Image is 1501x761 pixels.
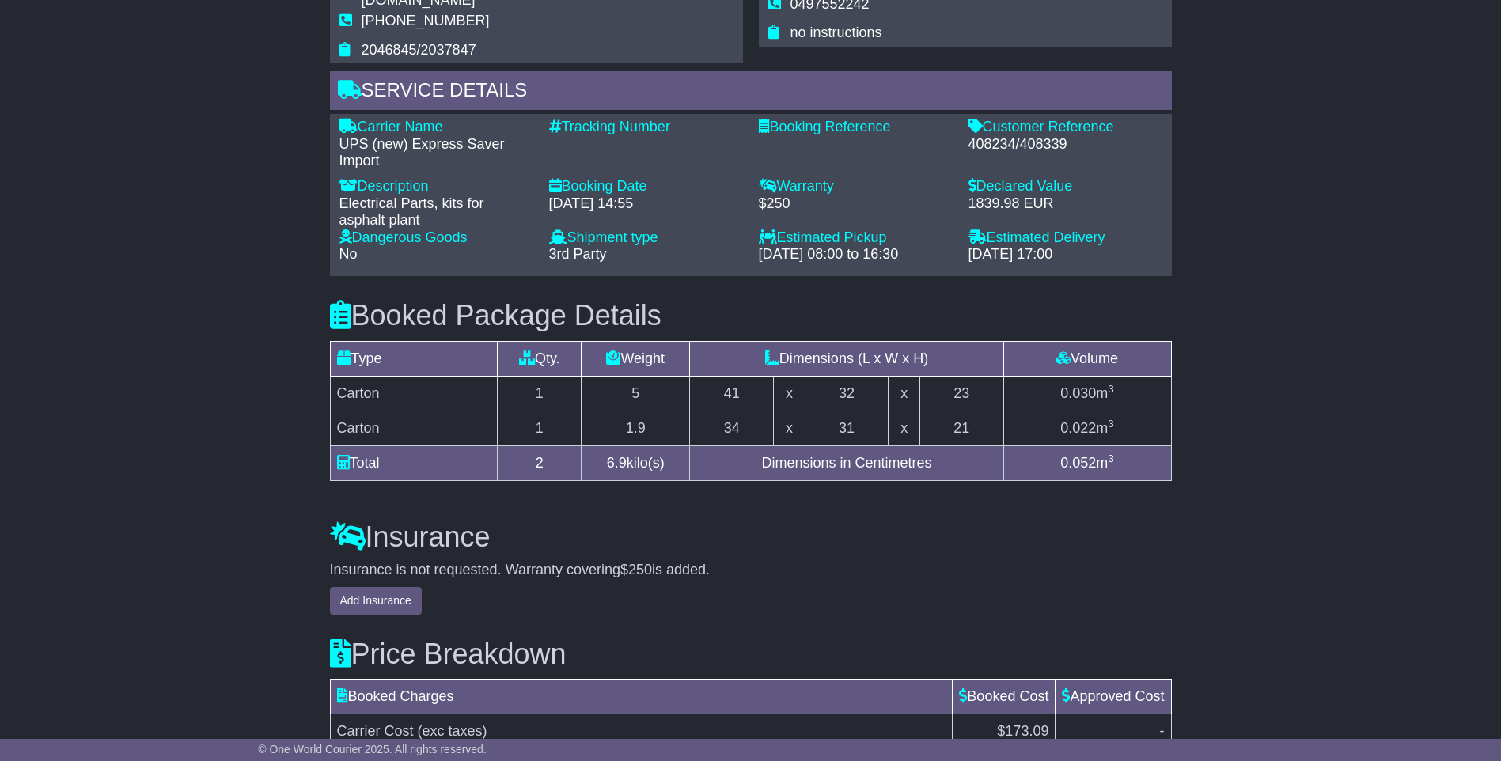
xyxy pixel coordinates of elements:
[498,341,582,376] td: Qty.
[1060,455,1096,471] span: 0.052
[607,455,627,471] span: 6.9
[919,411,1003,445] td: 21
[919,376,1003,411] td: 23
[968,229,1162,247] div: Estimated Delivery
[330,587,422,615] button: Add Insurance
[774,376,805,411] td: x
[330,562,1172,579] div: Insurance is not requested. Warranty covering is added.
[1003,445,1171,480] td: m
[549,119,743,136] div: Tracking Number
[1160,723,1165,739] span: -
[339,136,533,170] div: UPS (new) Express Saver Import
[690,445,1003,480] td: Dimensions in Centimetres
[330,411,498,445] td: Carton
[330,300,1172,331] h3: Booked Package Details
[790,25,882,40] span: no instructions
[1108,452,1114,464] sup: 3
[968,119,1162,136] div: Customer Reference
[549,195,743,213] div: [DATE] 14:55
[805,411,889,445] td: 31
[759,119,953,136] div: Booking Reference
[690,411,774,445] td: 34
[1003,411,1171,445] td: m
[759,178,953,195] div: Warranty
[759,246,953,263] div: [DATE] 08:00 to 16:30
[968,246,1162,263] div: [DATE] 17:00
[1060,420,1096,436] span: 0.022
[330,680,953,714] td: Booked Charges
[1056,680,1171,714] td: Approved Cost
[690,341,1003,376] td: Dimensions (L x W x H)
[339,119,533,136] div: Carrier Name
[330,445,498,480] td: Total
[1003,376,1171,411] td: m
[362,13,490,28] span: [PHONE_NUMBER]
[1003,341,1171,376] td: Volume
[362,42,476,58] span: 2046845/2037847
[339,178,533,195] div: Description
[620,562,652,577] span: $250
[997,723,1048,739] span: $173.09
[1108,418,1114,430] sup: 3
[889,411,919,445] td: x
[582,376,690,411] td: 5
[339,195,533,229] div: Electrical Parts, kits for asphalt plant
[337,723,414,739] span: Carrier Cost
[1108,383,1114,395] sup: 3
[953,680,1056,714] td: Booked Cost
[339,229,533,247] div: Dangerous Goods
[549,246,607,262] span: 3rd Party
[330,376,498,411] td: Carton
[968,195,1162,213] div: 1839.98 EUR
[339,246,358,262] span: No
[549,178,743,195] div: Booking Date
[889,376,919,411] td: x
[1060,385,1096,401] span: 0.030
[759,195,953,213] div: $250
[774,411,805,445] td: x
[582,341,690,376] td: Weight
[498,376,582,411] td: 1
[258,743,487,755] span: © One World Courier 2025. All rights reserved.
[330,341,498,376] td: Type
[498,445,582,480] td: 2
[418,723,487,739] span: (exc taxes)
[759,229,953,247] div: Estimated Pickup
[330,638,1172,670] h3: Price Breakdown
[330,71,1172,114] div: Service Details
[582,411,690,445] td: 1.9
[805,376,889,411] td: 32
[582,445,690,480] td: kilo(s)
[549,229,743,247] div: Shipment type
[330,521,1172,553] h3: Insurance
[690,376,774,411] td: 41
[968,136,1162,153] div: 408234/408339
[968,178,1162,195] div: Declared Value
[498,411,582,445] td: 1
